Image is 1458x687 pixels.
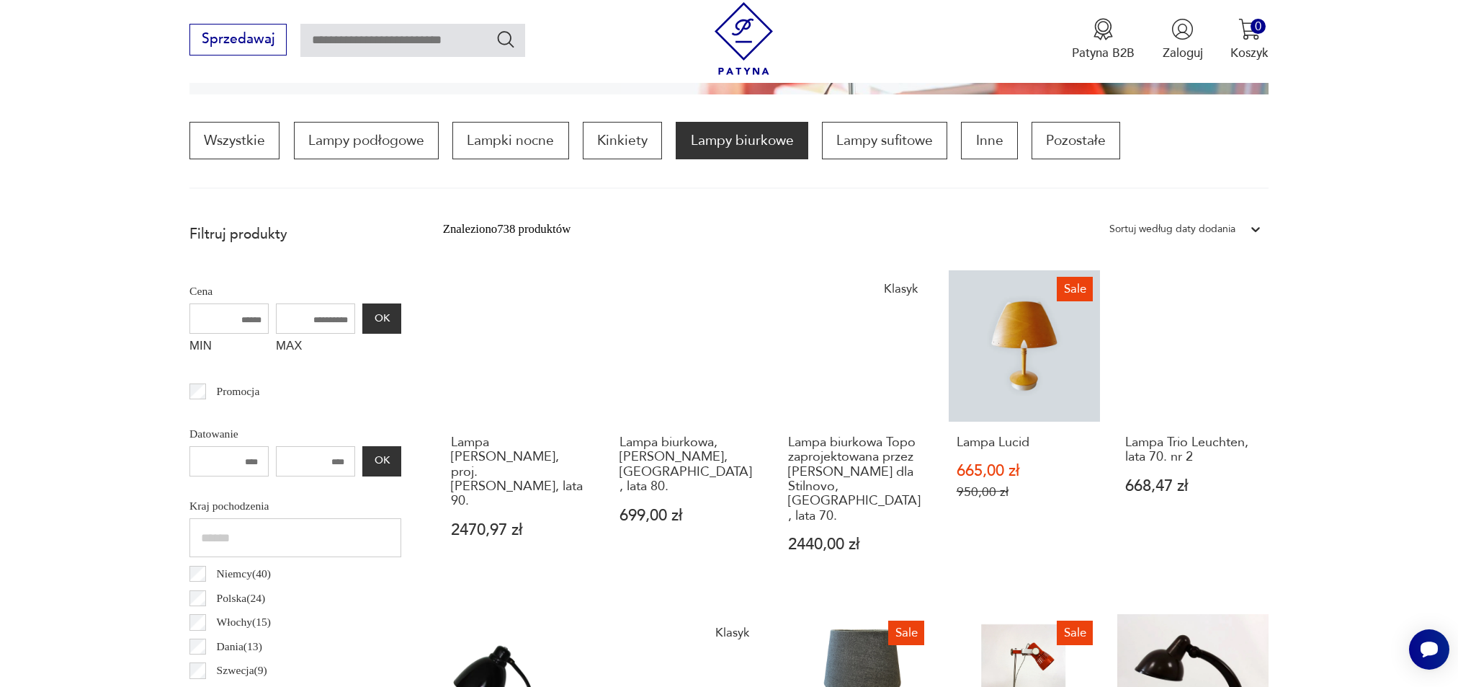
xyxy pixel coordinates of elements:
p: 2470,97 zł [451,523,586,538]
h3: Lampa Lucid [957,435,1092,450]
p: Polska ( 24 ) [217,589,266,608]
a: Sprzedawaj [189,35,287,46]
p: Promocja [217,382,260,401]
button: OK [362,446,401,477]
a: Ikona medaluPatyna B2B [1072,18,1135,61]
div: Znaleziono 738 produktów [443,220,571,239]
p: Szwecja ( 9 ) [217,661,267,680]
p: 668,47 zł [1125,479,1261,494]
p: Włochy ( 15 ) [217,613,271,631]
p: 699,00 zł [620,508,755,523]
h3: Lampa Trio Leuchten, lata 70. nr 2 [1125,435,1261,465]
img: Ikona koszyka [1238,18,1261,40]
p: Patyna B2B [1072,45,1135,61]
p: Dania ( 13 ) [217,637,262,656]
a: Lampki nocne [452,122,568,159]
a: SaleLampa LucidLampa Lucid665,00 zł950,00 zł [949,270,1100,587]
a: Lampy sufitowe [822,122,947,159]
p: Kraj pochodzenia [189,497,401,515]
a: Lampa biurkowa, Asmuth Leuchten, Niemcy, lata 80.Lampa biurkowa, [PERSON_NAME], [GEOGRAPHIC_DATA]... [612,270,763,587]
a: Lampa Zava Luce, proj. Franco Zavarise, lata 90.Lampa [PERSON_NAME], proj. [PERSON_NAME], lata 90... [443,270,594,587]
a: Lampy podłogowe [294,122,439,159]
a: Lampy biurkowe [676,122,808,159]
button: Szukaj [496,29,516,50]
h3: Lampa biurkowa, [PERSON_NAME], [GEOGRAPHIC_DATA], lata 80. [620,435,755,495]
h3: Lampa biurkowa Topo zaprojektowana przez [PERSON_NAME] dla Stilnovo, [GEOGRAPHIC_DATA], lata 70. [788,435,923,523]
a: Wszystkie [189,122,279,159]
label: MAX [276,334,355,361]
p: 950,00 zł [957,484,1092,500]
p: Niemcy ( 40 ) [217,564,271,583]
a: Pozostałe [1032,122,1120,159]
p: Cena [189,282,401,301]
button: OK [362,303,401,334]
p: Koszyk [1230,45,1269,61]
p: Filtruj produkty [189,225,401,244]
iframe: Smartsupp widget button [1409,629,1449,670]
label: MIN [189,334,269,361]
p: Datowanie [189,425,401,443]
a: Kinkiety [583,122,662,159]
p: 665,00 zł [957,464,1092,479]
img: Ikonka użytkownika [1171,18,1194,40]
p: Zaloguj [1163,45,1203,61]
a: Lampa Trio Leuchten, lata 70. nr 2Lampa Trio Leuchten, lata 70. nr 2668,47 zł [1117,270,1269,587]
div: Sortuj według daty dodania [1109,220,1235,239]
h3: Lampa [PERSON_NAME], proj. [PERSON_NAME], lata 90. [451,435,586,509]
button: Patyna B2B [1072,18,1135,61]
button: Zaloguj [1163,18,1203,61]
p: 2440,00 zł [788,537,923,552]
img: Patyna - sklep z meblami i dekoracjami vintage [707,2,780,75]
button: 0Koszyk [1230,18,1269,61]
div: 0 [1251,19,1266,34]
a: Inne [961,122,1017,159]
button: Sprzedawaj [189,24,287,56]
img: Ikona medalu [1092,18,1114,40]
a: KlasykLampa biurkowa Topo zaprojektowana przez Joe Colombo dla Stilnovo, Włochy, lata 70.Lampa bi... [780,270,931,587]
